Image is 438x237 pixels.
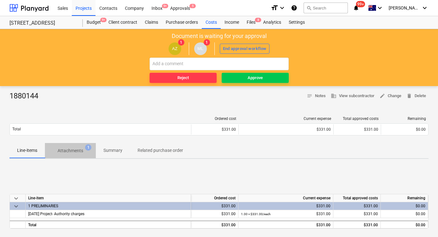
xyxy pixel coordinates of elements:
[307,92,326,100] span: Notes
[333,194,381,202] div: Total approved costs
[353,4,359,12] i: notifications
[278,4,286,12] i: keyboard_arrow_down
[191,194,238,202] div: Ordered cost
[377,91,404,101] button: Change
[336,210,378,218] div: $331.00
[356,1,365,7] span: 99+
[162,16,202,29] a: Purchase orders
[162,4,168,8] span: 9+
[383,221,425,229] div: $0.00
[241,116,331,121] div: Current expense
[172,32,267,40] p: Document is waiting for your approval
[177,74,189,82] div: Reject
[259,16,285,29] a: Analytics
[389,5,420,10] span: [PERSON_NAME]
[194,221,236,229] div: $331.00
[194,202,236,210] div: $331.00
[241,212,271,216] small: 1.00 × $331.00 / each
[383,202,425,210] div: $0.00
[307,93,312,99] span: notes
[406,93,412,99] span: delete
[304,91,328,101] button: Notes
[189,4,196,8] span: 5
[12,203,20,210] span: keyboard_arrow_down
[202,16,221,29] a: Costs
[9,91,43,101] div: 1880144
[384,116,426,121] div: Remaining
[150,73,217,83] button: Reject
[421,4,429,12] i: keyboard_arrow_down
[406,207,438,237] iframe: Chat Widget
[204,39,210,46] span: 1
[220,44,270,54] button: End approval workflow
[379,93,385,99] span: edit
[28,212,84,216] span: 3-01-01 Project- Authority charges
[328,91,377,101] button: View subcontractor
[241,127,331,132] div: $331.00
[221,16,243,29] a: Income
[83,16,105,29] a: Budget9+
[304,3,348,13] button: Search
[336,221,378,229] div: $331.00
[169,42,181,55] div: Andrew Zheng
[194,116,236,121] div: Ordered cost
[58,147,83,154] p: Attachments
[100,18,107,22] span: 9+
[376,4,384,12] i: keyboard_arrow_down
[336,116,379,121] div: Total approved costs
[223,45,267,53] div: End approval workflow
[404,91,429,101] button: Delete
[241,221,330,229] div: $331.00
[103,147,122,154] p: Summary
[384,127,426,132] div: $0.00
[28,202,188,210] div: 1 PRELIMINARIES
[306,5,312,10] span: search
[194,127,236,132] div: $331.00
[197,46,203,51] span: ML
[271,4,278,12] i: format_size
[105,16,141,29] a: Client contract
[248,74,263,82] div: Approve
[255,18,261,22] span: 8
[383,210,425,218] div: $0.00
[9,20,75,27] div: [STREET_ADDRESS]
[336,127,378,132] div: $331.00
[172,46,177,51] span: AZ
[243,16,259,29] div: Files
[26,194,191,202] div: Line-item
[138,147,183,154] p: Related purchase order
[331,93,336,99] span: business
[336,202,378,210] div: $331.00
[241,202,330,210] div: $331.00
[85,144,91,151] span: 1
[291,4,297,12] i: Knowledge base
[331,92,374,100] span: View subcontractor
[12,127,21,132] p: Total
[241,210,330,218] div: $331.00
[381,194,428,202] div: Remaining
[285,16,309,29] a: Settings
[194,42,207,55] div: Matt Lebon
[141,16,162,29] a: Claims
[26,221,191,228] div: Total
[150,58,289,70] input: Add a comment
[406,92,426,100] span: Delete
[12,195,20,202] span: keyboard_arrow_down
[238,194,333,202] div: Current expense
[83,16,105,29] div: Budget
[243,16,259,29] a: Files8
[194,210,236,218] div: $331.00
[222,73,289,83] button: Approve
[178,39,184,46] span: 1
[17,147,37,154] p: Line-items
[379,92,401,100] span: Change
